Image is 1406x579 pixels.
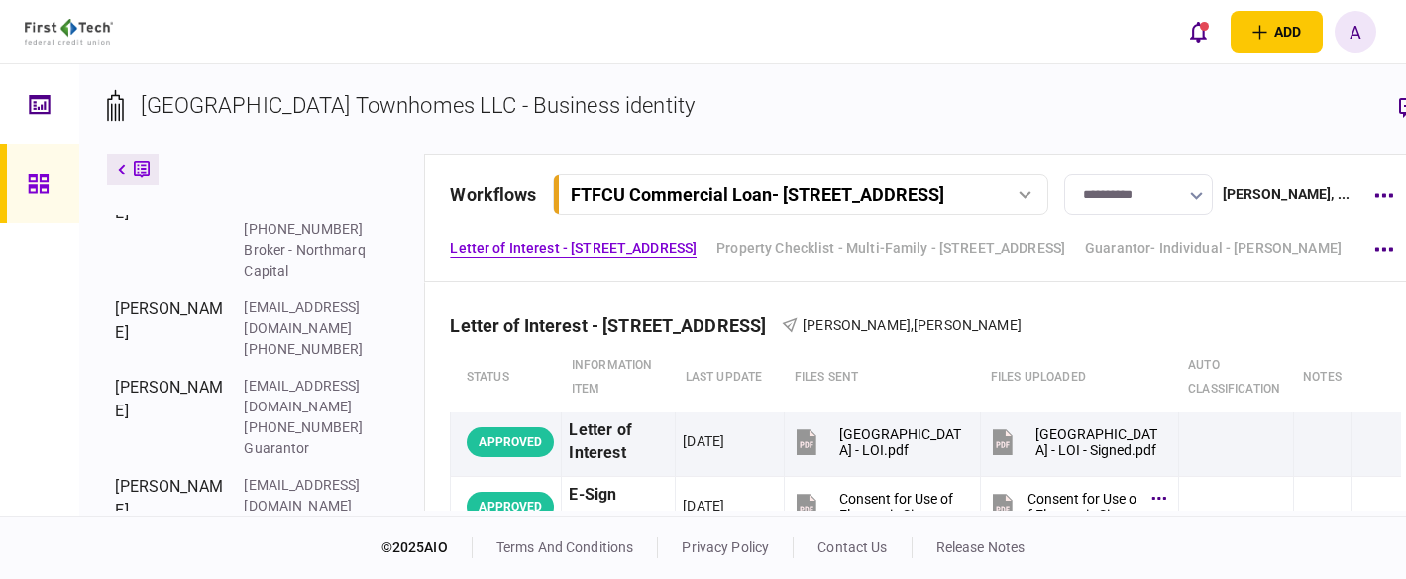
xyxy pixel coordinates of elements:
div: [DATE] [683,496,724,516]
div: [EMAIL_ADDRESS][DOMAIN_NAME] [244,475,373,517]
button: open notifications list [1177,11,1219,53]
th: last update [676,343,785,412]
div: [PERSON_NAME] [115,475,224,558]
th: files sent [785,343,981,412]
button: Crestwood Village - LOI - Signed.pdf [988,419,1160,464]
th: notes [1293,343,1352,412]
div: [PERSON_NAME] , ... [1223,184,1350,205]
div: [GEOGRAPHIC_DATA] Townhomes LLC - Business identity [141,89,695,122]
div: [PERSON_NAME] [115,177,224,282]
div: Guarantor [244,438,373,459]
span: [PERSON_NAME] [803,317,911,333]
a: release notes [936,539,1026,555]
div: E-Sign Consent [569,484,668,529]
th: status [451,343,562,412]
div: Crestwood Village - LOI - Signed.pdf [1035,426,1160,458]
div: APPROVED [467,427,554,457]
a: privacy policy [682,539,769,555]
div: [EMAIL_ADDRESS][DOMAIN_NAME] [244,297,373,339]
button: FTFCU Commercial Loan- [STREET_ADDRESS] [553,174,1048,215]
div: Broker - Northmarq Capital [244,240,373,282]
div: workflows [450,181,536,208]
div: © 2025 AIO [381,537,473,558]
div: Consent for Use of Electronic Signature and Electronic Disclosures Agreement Editable.pdf [1027,491,1140,522]
div: [EMAIL_ADDRESS][DOMAIN_NAME] [244,376,373,417]
div: [DATE] [683,431,724,451]
button: A [1335,11,1376,53]
div: FTFCU Commercial Loan - [STREET_ADDRESS] [571,184,944,205]
span: [PERSON_NAME] [914,317,1022,333]
a: terms and conditions [496,539,634,555]
button: Consent for Use of Electronic Signature and Electronic Disclosures Agreement Editable.pdf [988,484,1160,528]
div: [PERSON_NAME] [115,297,224,360]
a: contact us [817,539,887,555]
div: Consent for Use of Electronic Signature and Electronic Disclosures Agreement Editable.pdf [839,491,963,522]
div: [PHONE_NUMBER] [244,219,373,240]
button: Crestwood Village - LOI.pdf [792,419,963,464]
div: APPROVED [467,492,554,521]
th: Information item [562,343,676,412]
div: Letter of Interest - [STREET_ADDRESS] [450,315,782,336]
span: , [911,317,914,333]
button: open adding identity options [1231,11,1323,53]
a: Letter of Interest - [STREET_ADDRESS] [450,238,697,259]
button: Consent for Use of Electronic Signature and Electronic Disclosures Agreement Editable.pdf [792,484,963,528]
div: Letter of Interest [569,419,668,465]
a: Guarantor- Individual - [PERSON_NAME] [1085,238,1342,259]
th: Files uploaded [981,343,1178,412]
div: Crestwood Village - LOI.pdf [839,426,963,458]
img: client company logo [25,19,113,45]
div: [PHONE_NUMBER] [244,339,373,360]
th: auto classification [1178,343,1293,412]
div: [PERSON_NAME] [115,376,224,459]
a: Property Checklist - Multi-Family - [STREET_ADDRESS] [716,238,1065,259]
div: [PHONE_NUMBER] [244,417,373,438]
